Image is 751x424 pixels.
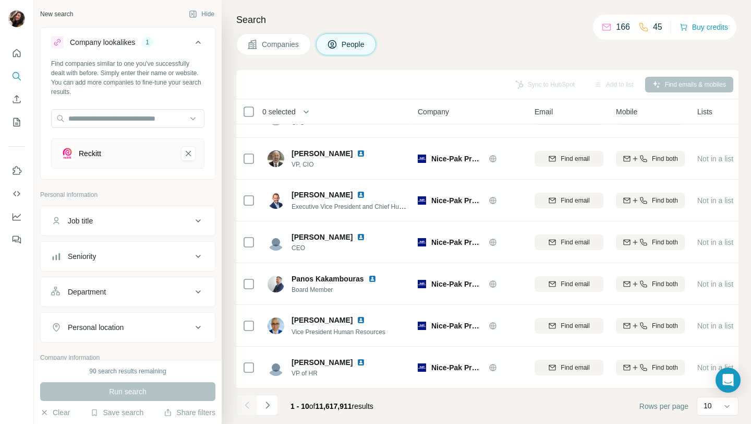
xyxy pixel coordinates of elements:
img: LinkedIn logo [357,149,365,158]
button: Dashboard [8,207,25,226]
img: Logo of Nice-Pak Products [418,196,426,205]
span: Find email [561,154,589,163]
span: [PERSON_NAME] [292,357,353,368]
span: Not in a list [697,196,733,205]
div: Personal location [68,322,124,333]
span: Board Member [292,285,389,295]
p: 166 [616,21,630,33]
span: Nice-Pak Products [431,321,483,331]
span: People [342,39,366,50]
img: LinkedIn logo [357,233,365,241]
span: [PERSON_NAME] [292,315,353,325]
img: Avatar [268,276,284,292]
span: results [290,402,373,410]
span: CEO [292,243,378,253]
button: Navigate to next page [257,395,278,416]
span: [PERSON_NAME] [292,148,353,159]
button: Hide [181,6,222,22]
div: 90 search results remaining [89,367,166,376]
button: Save search [90,407,143,418]
span: [PERSON_NAME] [292,232,353,242]
span: Not in a list [697,363,733,372]
img: Reckitt-logo [60,146,75,161]
span: Companies [262,39,300,50]
button: Job title [41,208,215,233]
div: 1 [141,38,153,47]
span: Executive Vice President and Chief Human Resources Officer [292,202,463,210]
button: Use Surfe on LinkedIn [8,161,25,180]
span: Find both [652,154,678,163]
button: Buy credits [680,20,728,34]
span: [PERSON_NAME] [292,190,353,200]
img: Logo of Nice-Pak Products [418,280,426,288]
button: Find both [616,318,685,334]
button: Find email [535,318,603,334]
span: Rows per page [639,401,688,411]
button: Reckitt-remove-button [181,146,196,161]
span: Find email [561,363,589,372]
p: Personal information [40,190,215,199]
p: 10 [704,401,712,411]
img: LinkedIn logo [357,358,365,367]
span: Find both [652,238,678,247]
button: Use Surfe API [8,184,25,203]
div: Company lookalikes [70,37,135,48]
button: Clear [40,407,70,418]
h4: Search [236,13,738,27]
button: Feedback [8,230,25,249]
img: Logo of Nice-Pak Products [418,238,426,246]
span: Nice-Pak Products [431,195,483,206]
span: Mobile [616,107,637,117]
button: Find both [616,360,685,375]
img: Logo of Nice-Pak Products [418,363,426,372]
div: Find companies similar to one you've successfully dealt with before. Simply enter their name or w... [51,59,204,97]
span: Find both [652,196,678,205]
button: My lists [8,113,25,132]
div: New search [40,9,73,19]
img: Avatar [268,359,284,376]
span: Find email [561,279,589,289]
img: Logo of Nice-Pak Products [418,155,426,163]
span: Find email [561,196,589,205]
button: Company lookalikes1 [41,30,215,59]
span: Email [535,107,553,117]
span: 0 selected [262,107,296,117]
img: Avatar [268,150,284,167]
span: Not in a list [697,280,733,288]
button: Find email [535,276,603,292]
img: Avatar [8,10,25,27]
img: Logo of Nice-Pak Products [418,322,426,330]
span: Nice-Pak Products [431,154,483,164]
button: Personal location [41,315,215,340]
img: LinkedIn logo [357,316,365,324]
span: Find both [652,321,678,331]
div: Job title [68,216,93,226]
span: Nice-Pak Products [431,362,483,373]
button: Find both [616,193,685,208]
button: Seniority [41,244,215,269]
p: 45 [653,21,662,33]
span: Not in a list [697,155,733,163]
button: Find email [535,193,603,208]
button: Search [8,67,25,86]
button: Department [41,279,215,304]
span: Find email [561,238,589,247]
span: Nice-Pak Products [431,237,483,248]
span: 1 - 10 [290,402,309,410]
button: Find both [616,234,685,250]
span: Not in a list [697,322,733,330]
span: Nice-Pak Products [431,279,483,289]
span: VP, CIO [292,160,378,169]
span: VP of HR [292,369,378,378]
button: Find both [616,151,685,167]
img: Avatar [268,192,284,209]
img: Avatar [268,317,284,334]
span: Find email [561,321,589,331]
span: Vice President Human Resources [292,328,385,336]
button: Find both [616,276,685,292]
button: Quick start [8,44,25,63]
span: Not in a list [697,238,733,246]
button: Share filters [164,407,215,418]
p: Company information [40,353,215,362]
button: Find email [535,151,603,167]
